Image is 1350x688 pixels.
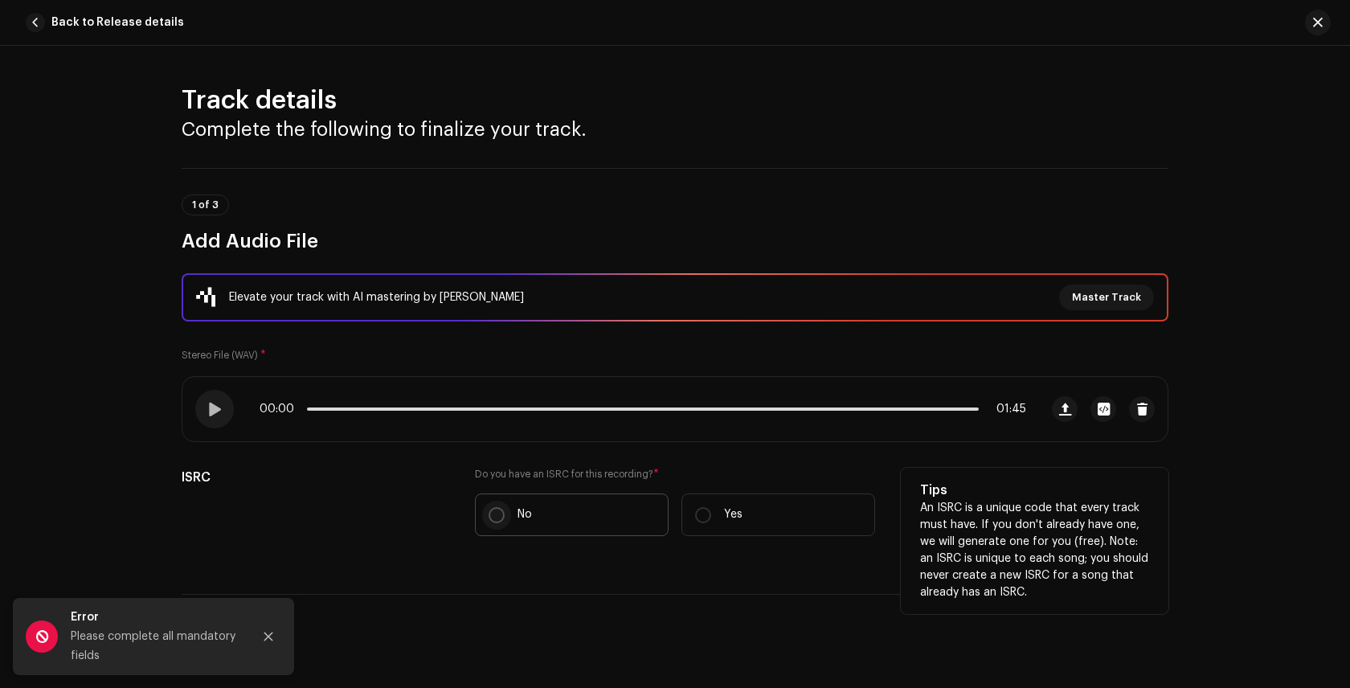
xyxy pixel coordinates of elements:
[71,627,239,665] div: Please complete all mandatory fields
[229,288,524,307] div: Elevate your track with AI mastering by [PERSON_NAME]
[985,403,1026,416] span: 01:45
[182,228,1168,254] h3: Add Audio File
[724,506,742,523] p: Yes
[1072,281,1141,313] span: Master Track
[920,500,1149,601] p: An ISRC is a unique code that every track must have. If you don't already have one, we will gener...
[182,84,1168,117] h2: Track details
[71,608,239,627] div: Error
[475,468,875,481] label: Do you have an ISRC for this recording?
[182,117,1168,142] h3: Complete the following to finalize your track.
[182,654,1168,680] h3: Add details
[182,468,449,487] h5: ISRC
[252,620,284,653] button: Close
[517,506,532,523] p: No
[260,403,301,416] span: 00:00
[1059,285,1154,310] button: Master Track
[920,481,1149,500] h5: Tips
